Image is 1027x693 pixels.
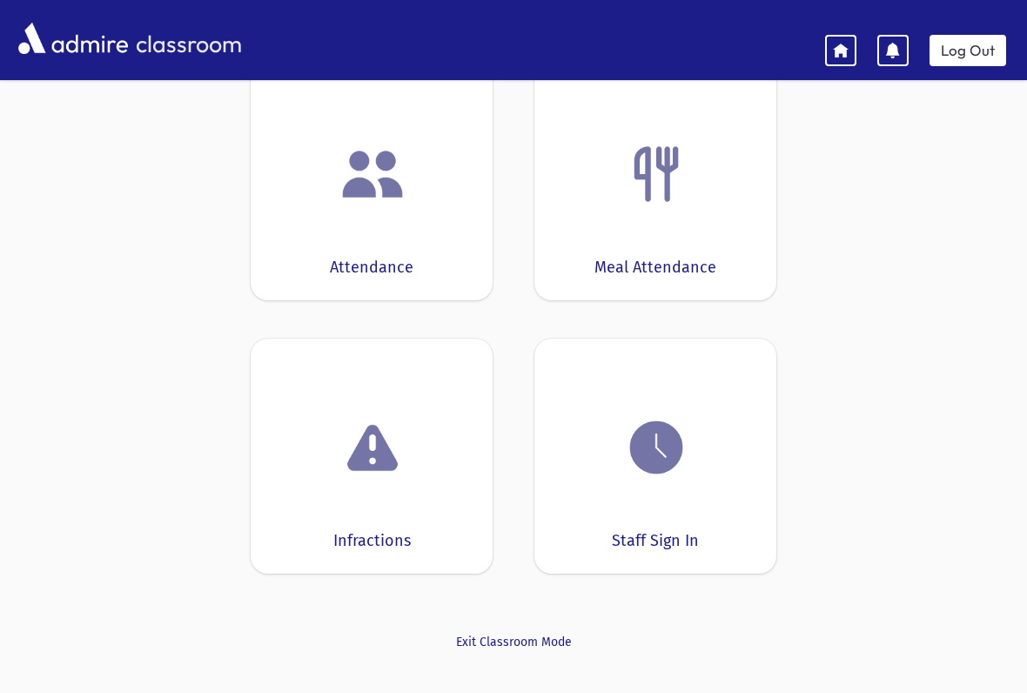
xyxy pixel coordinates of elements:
[612,529,699,553] div: Staff Sign In
[623,414,689,481] img: clock.png
[623,141,689,207] img: Fork.png
[930,35,1006,66] a: Log Out
[333,529,411,553] div: Infractions
[594,256,716,279] div: Meal Attendance
[14,18,132,58] img: AdmirePro
[330,256,413,279] div: Attendance
[132,16,242,62] span: classroom
[251,633,776,651] a: Exit Classroom Mode
[339,141,406,207] img: users.png
[339,418,406,484] img: exclamation.png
